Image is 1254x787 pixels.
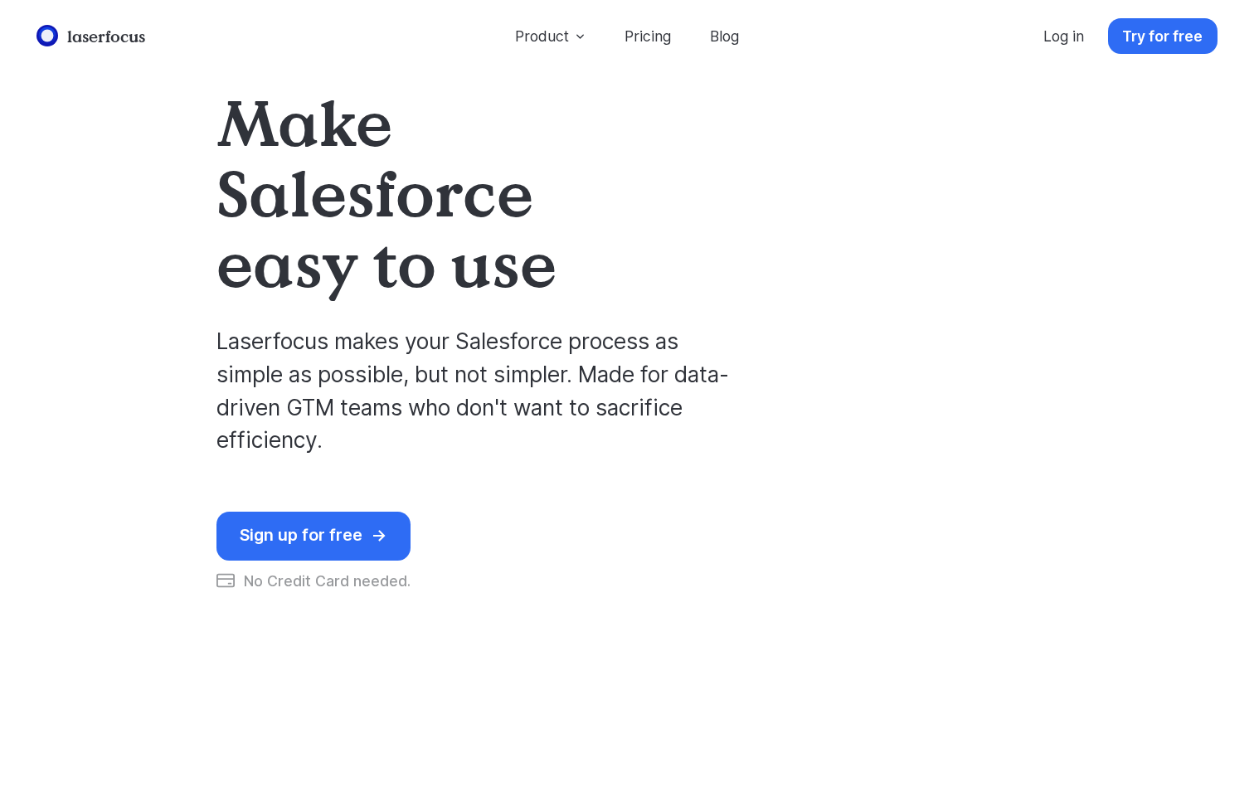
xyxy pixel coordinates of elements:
[216,87,684,298] h1: Make Salesforce easy to use
[216,512,411,561] a: Sign up for free
[1108,18,1218,54] a: Try for free
[32,21,150,51] a: laserfocus
[240,526,362,546] div: Sign up for free
[1029,18,1099,54] a: Log in
[216,561,411,590] div: No Credit Card needed.
[216,298,736,456] p: Laserfocus makes your Salesforce process as simple as possible, but not simpler. Made for data-dr...
[610,18,686,54] a: Pricing
[372,526,404,546] div: →
[501,18,601,54] button: Product
[695,18,753,54] a: Blog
